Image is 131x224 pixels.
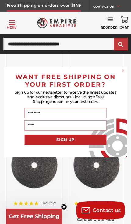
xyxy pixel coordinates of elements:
[15,90,116,104] span: Sign up for our newsletter to receive the latest updates and exclusive discounts - including a co...
[121,69,125,73] button: Close dialog
[15,73,116,88] span: WANT FREE SHIPPING ON YOUR FIRST ORDER?
[76,201,125,219] button: Contact us
[25,135,107,145] button: SIGN UP
[93,207,121,213] span: Contact us
[33,95,104,104] span: Free Shipping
